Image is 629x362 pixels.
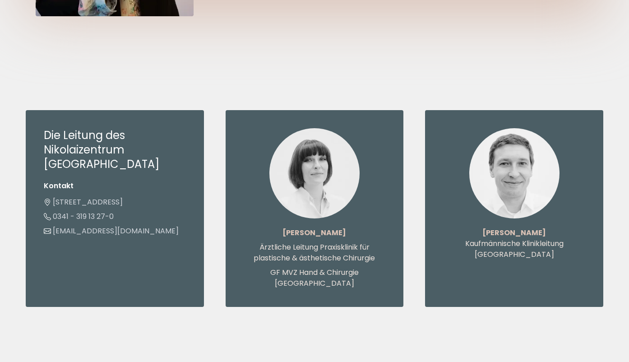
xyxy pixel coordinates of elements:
p: Ärztliche Leitung Praxisklinik für plastische & ästhetische Chirurgie [244,242,386,264]
p: Kaufmännische Klinikleitung [GEOGRAPHIC_DATA] [443,238,585,260]
img: Olena Urbach - Ärztliche Leitung Praxisklinik für plastische & ästhetische Chirurgie [269,128,360,218]
img: Kurt Urbach - Kaufmännische Klinikleitung Nikolaizentrum [469,128,560,218]
h3: Die Leitung des Nikolaizentrum [GEOGRAPHIC_DATA] [44,128,186,172]
p: GF MVZ Hand & Chirurgie [GEOGRAPHIC_DATA] [244,267,386,289]
a: 0341 - 319 13 27-0 [44,211,114,222]
strong: [PERSON_NAME] [482,227,546,238]
li: Kontakt [44,181,186,191]
strong: [PERSON_NAME] [282,227,346,238]
a: [EMAIL_ADDRESS][DOMAIN_NAME] [44,226,179,236]
a: [STREET_ADDRESS] [44,197,123,207]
